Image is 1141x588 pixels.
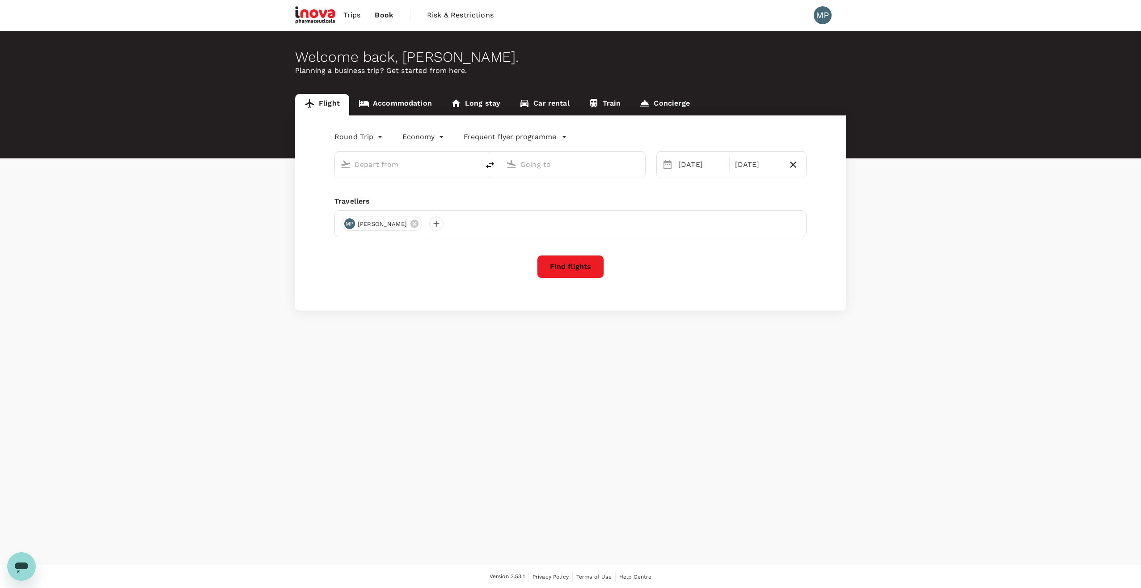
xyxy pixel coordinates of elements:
[334,196,807,207] div: Travellers
[375,10,393,21] span: Book
[355,158,461,171] input: Depart from
[427,10,494,21] span: Risk & Restrictions
[473,163,475,165] button: Open
[334,130,385,144] div: Round Trip
[295,94,349,115] a: Flight
[295,49,846,65] div: Welcome back , [PERSON_NAME] .
[295,5,336,25] img: iNova Pharmaceuticals
[619,572,652,582] a: Help Centre
[731,156,784,174] div: [DATE]
[490,572,525,581] span: Version 3.53.1
[343,10,361,21] span: Trips
[349,94,441,115] a: Accommodation
[576,574,612,580] span: Terms of Use
[7,552,36,581] iframe: Button to launch messaging window
[464,132,556,142] p: Frequent flyer programme
[464,132,567,142] button: Frequent flyer programme
[344,218,355,229] div: MP
[675,156,727,174] div: [DATE]
[402,130,446,144] div: Economy
[510,94,579,115] a: Car rental
[342,217,422,231] div: MP[PERSON_NAME]
[479,154,501,176] button: delete
[630,94,699,115] a: Concierge
[639,163,641,165] button: Open
[814,6,832,24] div: MP
[619,574,652,580] span: Help Centre
[532,572,569,582] a: Privacy Policy
[576,572,612,582] a: Terms of Use
[352,220,412,229] span: [PERSON_NAME]
[520,158,626,171] input: Going to
[579,94,630,115] a: Train
[295,65,846,76] p: Planning a business trip? Get started from here.
[537,255,604,278] button: Find flights
[532,574,569,580] span: Privacy Policy
[441,94,510,115] a: Long stay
